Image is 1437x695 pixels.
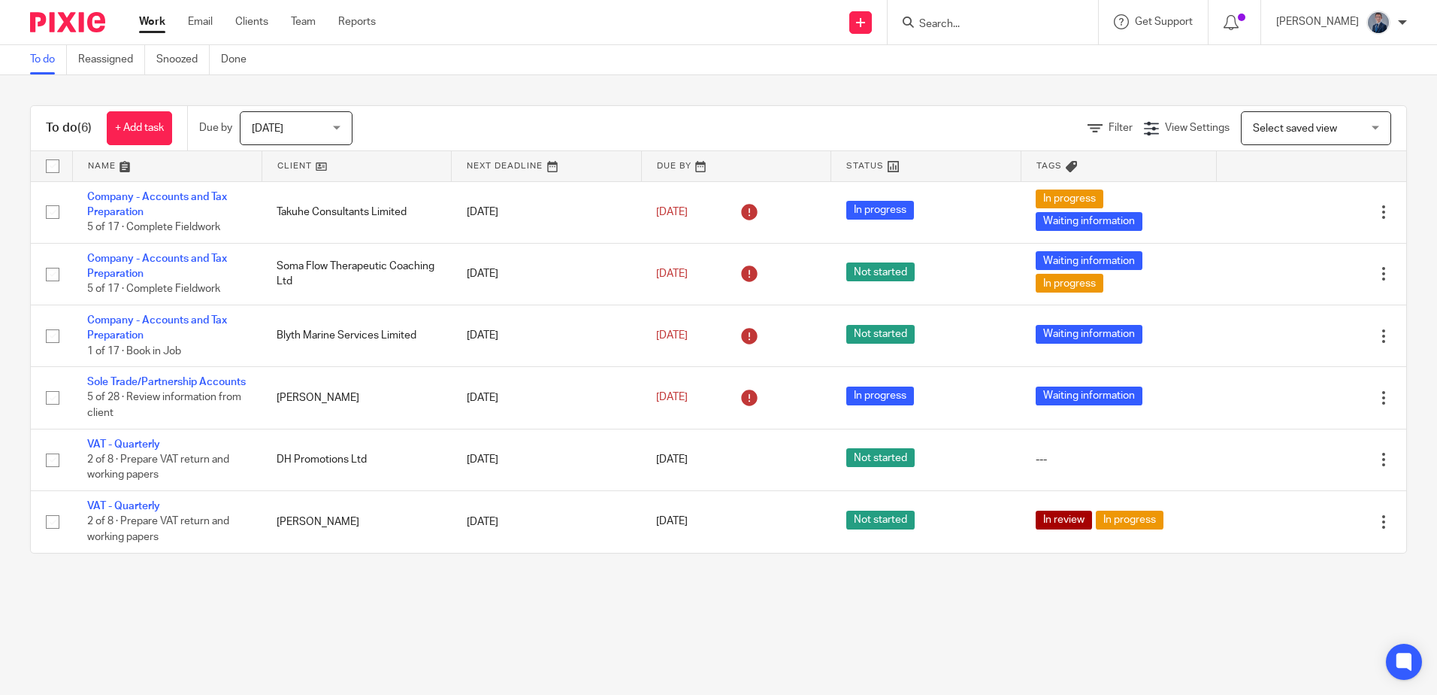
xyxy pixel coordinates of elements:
td: [PERSON_NAME] [262,491,451,553]
p: Due by [199,120,232,135]
span: Waiting information [1036,212,1142,231]
a: Clients [235,14,268,29]
span: [DATE] [656,454,688,465]
a: + Add task [107,111,172,145]
span: [DATE] [252,123,283,134]
span: [DATE] [656,517,688,527]
span: In progress [846,387,914,405]
span: [DATE] [656,207,688,217]
div: --- [1036,452,1201,467]
span: In review [1036,511,1092,530]
a: VAT - Quarterly [87,501,160,511]
td: [DATE] [452,367,641,429]
td: [DATE] [452,429,641,490]
a: VAT - Quarterly [87,439,160,450]
td: [DATE] [452,305,641,366]
span: Not started [846,263,915,281]
td: Soma Flow Therapeutic Coaching Ltd [262,243,451,305]
a: Company - Accounts and Tax Preparation [87,315,227,341]
span: In progress [1096,511,1163,530]
span: 5 of 28 · Review information from client [87,393,241,419]
span: Get Support [1135,17,1193,27]
img: DSC05254%20(1).jpg [1366,11,1390,35]
a: Sole Trade/Partnership Accounts [87,377,246,387]
a: Company - Accounts and Tax Preparation [87,192,227,217]
span: 5 of 17 · Complete Fieldwork [87,284,220,295]
td: [DATE] [452,243,641,305]
span: Waiting information [1036,387,1142,405]
span: Tags [1036,162,1062,170]
span: 2 of 8 · Prepare VAT return and working papers [87,517,229,543]
span: (6) [77,122,92,134]
a: Email [188,14,213,29]
span: Waiting information [1036,325,1142,344]
span: View Settings [1165,123,1230,133]
input: Search [918,18,1053,32]
td: Blyth Marine Services Limited [262,305,451,366]
a: Team [291,14,316,29]
span: In progress [1036,190,1103,208]
span: 1 of 17 · Book in Job [87,346,181,357]
p: [PERSON_NAME] [1276,14,1359,29]
a: Reports [338,14,376,29]
span: Filter [1109,123,1133,133]
span: [DATE] [656,330,688,341]
a: Done [221,45,258,74]
span: Not started [846,325,915,344]
td: [PERSON_NAME] [262,367,451,429]
span: 5 of 17 · Complete Fieldwork [87,222,220,232]
span: Select saved view [1253,123,1337,134]
a: Reassigned [78,45,145,74]
span: [DATE] [656,269,688,279]
td: DH Promotions Ltd [262,429,451,490]
span: [DATE] [656,393,688,403]
span: In progress [1036,274,1103,293]
span: Waiting information [1036,251,1142,270]
a: Company - Accounts and Tax Preparation [87,253,227,279]
a: Work [139,14,165,29]
td: [DATE] [452,181,641,243]
span: 2 of 8 · Prepare VAT return and working papers [87,454,229,481]
h1: To do [46,120,92,136]
span: In progress [846,201,914,220]
td: [DATE] [452,491,641,553]
span: Not started [846,448,915,467]
a: To do [30,45,67,74]
a: Snoozed [156,45,210,74]
img: Pixie [30,12,105,32]
td: Takuhe Consultants Limited [262,181,451,243]
span: Not started [846,511,915,530]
